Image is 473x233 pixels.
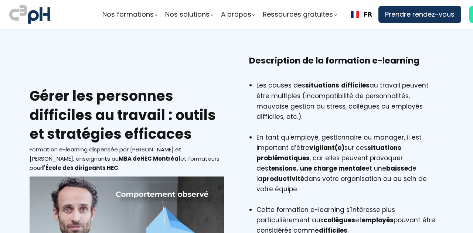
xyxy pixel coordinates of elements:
[362,216,394,225] strong: employés
[30,86,224,143] h2: Gérer les personnes difficiles au travail : outils et stratégies efficaces
[221,9,251,20] span: A propos
[140,155,144,162] strong: H
[378,6,461,23] a: Prendre rendez-vous
[386,164,408,173] strong: baisse
[367,143,401,152] strong: situations
[42,164,118,172] b: l'École des dirigeants HEC
[263,9,333,20] span: Ressources gratuites
[268,164,365,173] strong: tensions, une charge mentale
[344,6,378,23] div: Language Switcher
[249,55,443,78] h3: Description de la formation e-learning
[102,9,154,20] span: Nos formations
[341,81,370,90] strong: difficiles
[305,81,339,90] strong: situations
[140,155,180,162] b: EC Montréal
[385,9,455,20] span: Prendre rendez-vous
[256,154,310,162] strong: problématiques
[256,80,443,132] li: Les causes des au travail peuvent être multiples (incompatibilité de personnalités, mauvaise gest...
[165,9,210,20] span: Nos solutions
[309,143,344,152] strong: vigilant(e)
[323,216,355,225] b: collègues
[9,4,50,25] img: logo C3PH
[262,174,304,183] strong: productivité
[119,155,140,162] strong: MBA de
[344,6,378,23] div: Language selected: Français
[30,145,224,172] div: Formation e-learning dispensée par [PERSON_NAME] et [PERSON_NAME], enseignants au et formateurs p...
[351,11,372,18] a: FR
[256,132,443,205] li: En tant qu'employé, gestionnaire ou manager, il est important d’être sur ces , car elles peuvent ...
[351,11,359,18] img: Français flag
